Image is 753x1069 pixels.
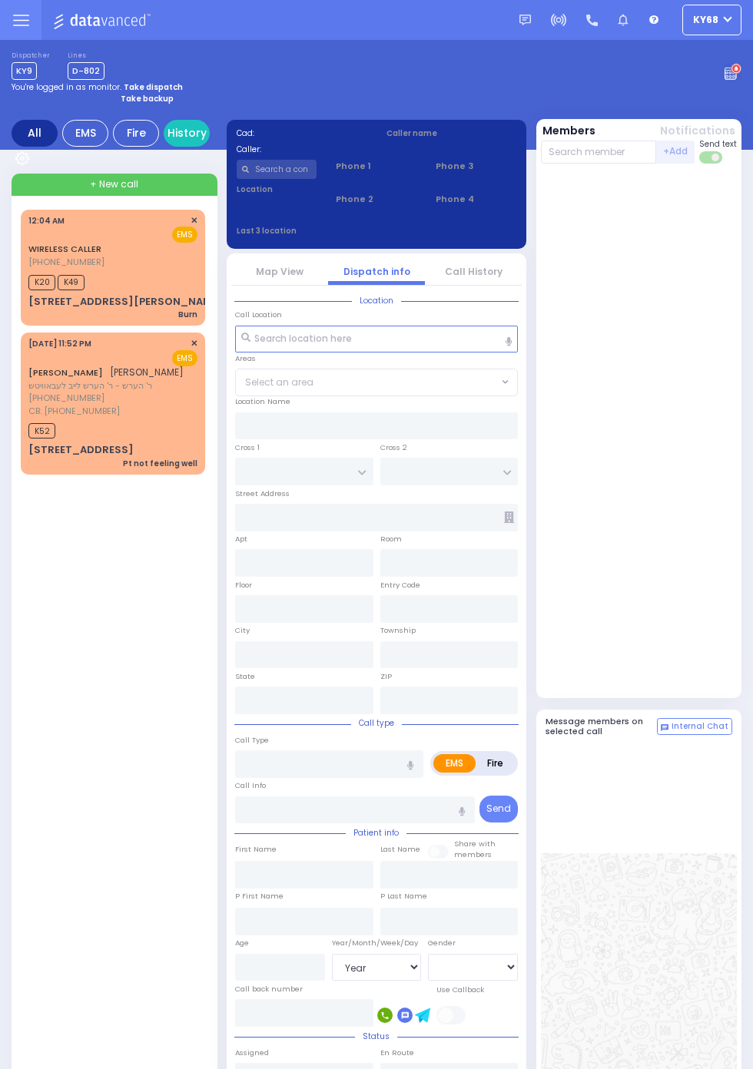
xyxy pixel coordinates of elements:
input: Search a contact [237,160,317,179]
label: Cad: [237,127,367,139]
label: Apt [235,534,247,544]
span: K52 [28,423,55,439]
button: ky68 [682,5,741,35]
span: EMS [172,227,197,243]
span: ✕ [191,214,197,227]
span: Phone 2 [336,193,416,206]
span: K20 [28,275,55,290]
label: Last Name [380,844,420,855]
label: Cross 2 [380,442,407,453]
label: State [235,671,255,682]
span: ✕ [191,337,197,350]
span: members [454,849,492,859]
label: Age [235,938,249,948]
label: Use Callback [436,985,484,995]
label: Fire [475,754,516,773]
input: Search member [541,141,657,164]
label: Entry Code [380,580,420,591]
label: Call back number [235,984,303,995]
a: Map View [256,265,304,278]
span: CB: [PHONE_NUMBER] [28,405,120,417]
label: Lines [68,51,104,61]
label: Room [380,534,402,544]
a: History [164,120,210,147]
label: P First Name [235,891,284,902]
span: [PHONE_NUMBER] [28,256,104,268]
input: Search location here [235,326,518,353]
span: Select an area [245,376,313,389]
label: Caller name [386,127,517,139]
span: Other building occupants [504,511,514,523]
div: Fire [113,120,159,147]
span: D-802 [68,62,104,80]
span: ky68 [693,13,718,27]
span: 12:04 AM [28,215,65,227]
button: Internal Chat [657,718,732,735]
div: [STREET_ADDRESS][PERSON_NAME] [28,294,223,309]
label: Caller: [237,144,367,155]
label: Cross 1 [235,442,260,453]
button: Members [542,123,595,139]
label: ZIP [380,671,392,682]
div: Year/Month/Week/Day [332,938,422,948]
span: ר' הערש - ר' הערש לייב לעבאוויטש [28,379,184,392]
label: Location [237,184,317,195]
label: Turn off text [699,150,724,165]
span: + New call [90,177,138,191]
strong: Take backup [121,93,174,104]
label: City [235,625,250,636]
span: Call type [351,717,402,729]
label: Dispatcher [12,51,50,61]
label: Street Address [235,488,290,499]
label: Assigned [235,1047,269,1058]
a: WIRELESS CALLER [28,243,101,255]
label: Township [380,625,416,636]
div: All [12,120,58,147]
strong: Take dispatch [124,81,183,93]
img: Logo [53,11,155,30]
label: Gender [428,938,456,948]
span: Send text [699,138,737,150]
span: [PHONE_NUMBER] [28,392,104,404]
label: Last 3 location [237,225,377,237]
span: Internal Chat [672,721,728,732]
label: En Route [380,1047,414,1058]
img: comment-alt.png [661,724,668,732]
span: Location [352,295,401,306]
span: Patient info [346,827,406,839]
img: message.svg [519,15,531,26]
label: Areas [235,353,256,364]
label: P Last Name [380,891,427,902]
span: KY9 [12,62,37,80]
span: [PERSON_NAME] [110,366,184,379]
span: Phone 4 [436,193,516,206]
button: Notifications [660,123,735,139]
div: Pt not feeling well [123,458,197,469]
span: You're logged in as monitor. [12,81,121,93]
span: Phone 1 [336,160,416,173]
span: K49 [58,275,85,290]
label: Call Type [235,735,269,746]
label: Location Name [235,396,290,407]
a: Call History [445,265,503,278]
small: Share with [454,839,496,849]
label: Call Location [235,309,282,320]
div: Burn [178,309,197,320]
label: EMS [433,754,476,773]
span: [DATE] 11:52 PM [28,338,91,349]
div: [STREET_ADDRESS] [28,442,134,458]
label: First Name [235,844,277,855]
label: Floor [235,580,252,591]
button: Send [479,796,518,822]
a: [PERSON_NAME] [28,366,103,379]
label: Call Info [235,780,266,791]
span: Status [355,1031,397,1042]
a: Dispatch info [343,265,410,278]
div: EMS [62,120,108,147]
span: Phone 3 [436,160,516,173]
span: EMS [172,350,197,366]
h5: Message members on selected call [546,717,658,736]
